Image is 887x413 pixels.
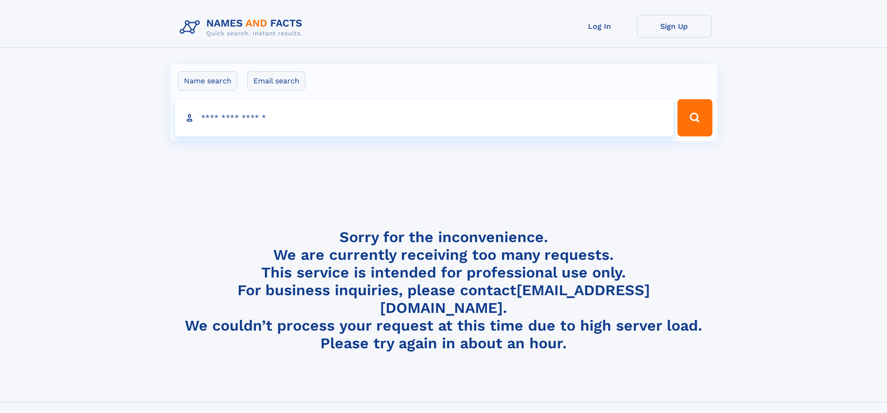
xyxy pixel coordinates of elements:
[178,71,237,91] label: Name search
[380,281,650,317] a: [EMAIL_ADDRESS][DOMAIN_NAME]
[677,99,712,136] button: Search Button
[176,15,310,40] img: Logo Names and Facts
[176,228,711,352] h4: Sorry for the inconvenience. We are currently receiving too many requests. This service is intend...
[637,15,711,38] a: Sign Up
[175,99,674,136] input: search input
[562,15,637,38] a: Log In
[247,71,305,91] label: Email search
